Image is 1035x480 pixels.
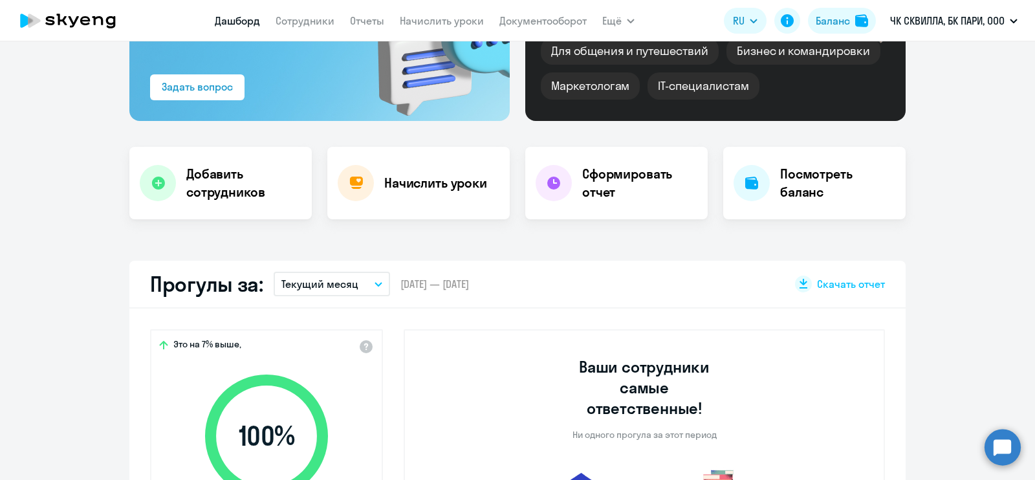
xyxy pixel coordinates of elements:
[884,5,1024,36] button: ЧК СКВИЛЛА, БК ПАРИ, ООО
[648,72,759,100] div: IT-специалистам
[541,38,719,65] div: Для общения и путешествий
[400,277,469,291] span: [DATE] — [DATE]
[215,14,260,27] a: Дашборд
[817,277,885,291] span: Скачать отчет
[186,165,301,201] h4: Добавить сотрудников
[602,13,622,28] span: Ещё
[150,271,263,297] h2: Прогулы за:
[350,14,384,27] a: Отчеты
[541,72,640,100] div: Маркетологам
[724,8,767,34] button: RU
[602,8,635,34] button: Ещё
[192,420,341,452] span: 100 %
[276,14,334,27] a: Сотрудники
[890,13,1005,28] p: ЧК СКВИЛЛА, БК ПАРИ, ООО
[808,8,876,34] button: Балансbalance
[855,14,868,27] img: balance
[281,276,358,292] p: Текущий месяц
[572,429,717,441] p: Ни одного прогула за этот период
[726,38,880,65] div: Бизнес и командировки
[274,272,390,296] button: Текущий месяц
[173,338,241,354] span: Это на 7% выше,
[150,74,245,100] button: Задать вопрос
[780,165,895,201] h4: Посмотреть баланс
[733,13,745,28] span: RU
[582,165,697,201] h4: Сформировать отчет
[816,13,850,28] div: Баланс
[499,14,587,27] a: Документооборот
[384,174,487,192] h4: Начислить уроки
[561,356,728,419] h3: Ваши сотрудники самые ответственные!
[162,79,233,94] div: Задать вопрос
[400,14,484,27] a: Начислить уроки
